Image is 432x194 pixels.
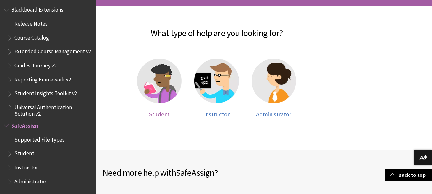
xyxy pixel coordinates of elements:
span: Reporting Framework v2 [14,74,71,83]
span: Supported File Types [14,134,65,143]
span: Instructor [14,162,38,171]
img: Instructor help [194,59,239,103]
a: Administrator help Administrator [252,59,296,118]
span: SafeAssign [176,167,214,178]
a: Back to top [385,169,432,181]
span: Administrator [14,176,46,185]
span: Student Insights Toolkit v2 [14,88,77,97]
span: Blackboard Extensions [11,4,63,13]
h2: What type of help are you looking for? [102,19,331,40]
span: Course Catalog [14,32,49,41]
span: Extended Course Management v2 [14,46,91,55]
span: Administrator [256,111,291,118]
span: Universal Authentication Solution v2 [14,102,91,117]
span: SafeAssign [11,120,38,129]
a: Student help Student [137,59,182,118]
span: Instructor [204,111,230,118]
span: Student [14,148,34,157]
img: Student help [137,59,182,103]
nav: Book outline for Blackboard SafeAssign [4,120,92,187]
span: Release Notes [14,18,48,27]
span: Grades Journey v2 [14,60,57,69]
img: Administrator help [252,59,296,103]
span: Student [149,111,170,118]
a: Instructor help Instructor [194,59,239,118]
nav: Book outline for Blackboard Extensions [4,4,92,117]
h2: Need more help with ? [102,166,264,179]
